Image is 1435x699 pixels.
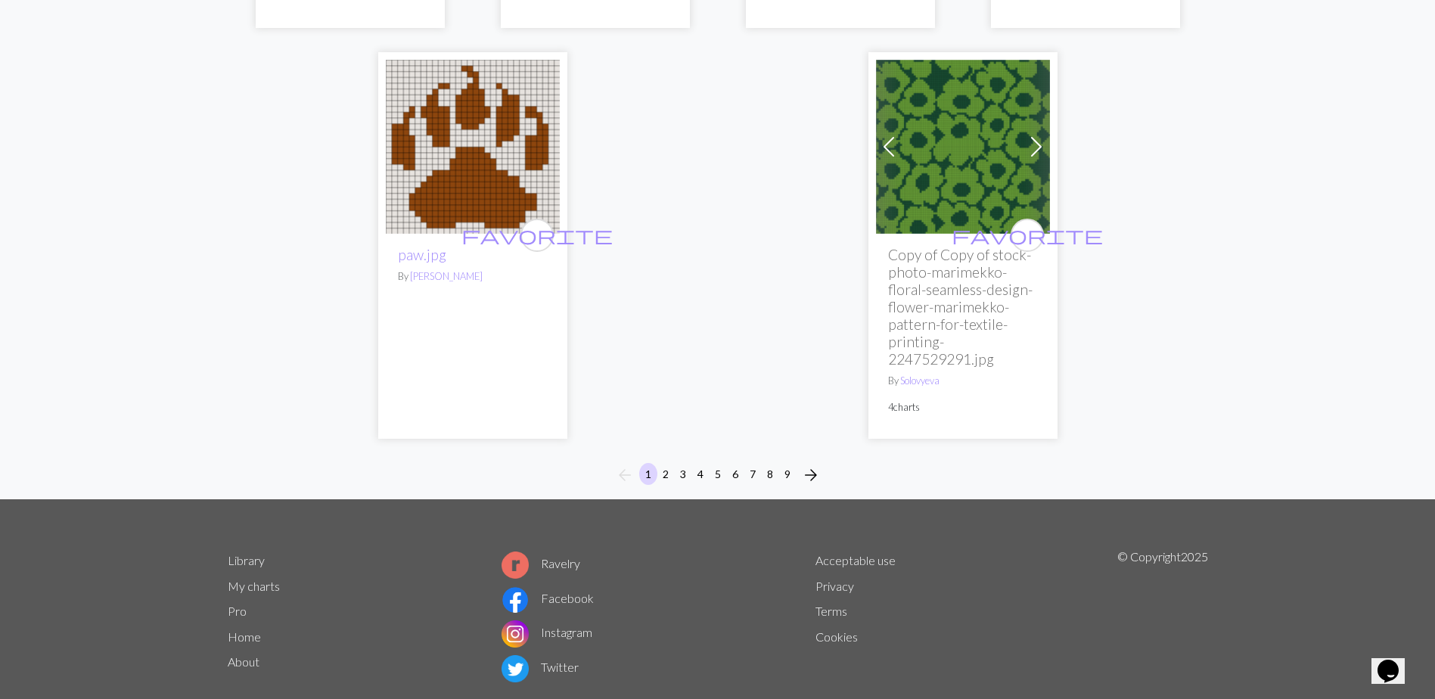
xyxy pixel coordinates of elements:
[815,553,896,567] a: Acceptable use
[386,60,560,234] img: paw.jpg
[815,579,854,593] a: Privacy
[398,269,548,284] p: By
[802,466,820,484] i: Next
[1371,638,1420,684] iframe: chat widget
[815,629,858,644] a: Cookies
[952,220,1103,250] i: favourite
[610,463,826,487] nav: Page navigation
[228,604,247,618] a: Pro
[888,400,1038,415] p: 4 charts
[900,374,940,387] a: Solovyeva
[1117,548,1208,685] p: © Copyright 2025
[386,138,560,152] a: paw.jpg
[876,138,1050,152] a: stock-photo-marimekko-floral-seamless-design-flower-marimekko-pattern-for-textile-printing-224752...
[726,463,744,485] button: 6
[815,604,847,618] a: Terms
[674,463,692,485] button: 3
[888,374,1038,388] p: By
[796,463,826,487] button: Next
[657,463,675,485] button: 2
[502,591,594,605] a: Facebook
[461,223,613,247] span: favorite
[502,625,592,639] a: Instagram
[502,660,579,674] a: Twitter
[1011,219,1044,252] button: favourite
[876,60,1050,234] img: stock-photo-marimekko-floral-seamless-design-flower-marimekko-pattern-for-textile-printing-224752...
[952,223,1103,247] span: favorite
[461,220,613,250] i: favourite
[639,463,657,485] button: 1
[744,463,762,485] button: 7
[502,655,529,682] img: Twitter logo
[691,463,710,485] button: 4
[228,654,259,669] a: About
[761,463,779,485] button: 8
[228,629,261,644] a: Home
[888,246,1038,368] h2: Copy of Copy of stock-photo-marimekko-floral-seamless-design-flower-marimekko-pattern-for-textile...
[502,551,529,579] img: Ravelry logo
[502,586,529,614] img: Facebook logo
[410,270,483,282] a: [PERSON_NAME]
[228,553,265,567] a: Library
[709,463,727,485] button: 5
[778,463,797,485] button: 9
[228,579,280,593] a: My charts
[802,464,820,486] span: arrow_forward
[502,556,580,570] a: Ravelry
[502,620,529,648] img: Instagram logo
[398,246,446,263] a: paw.jpg
[520,219,554,252] button: favourite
